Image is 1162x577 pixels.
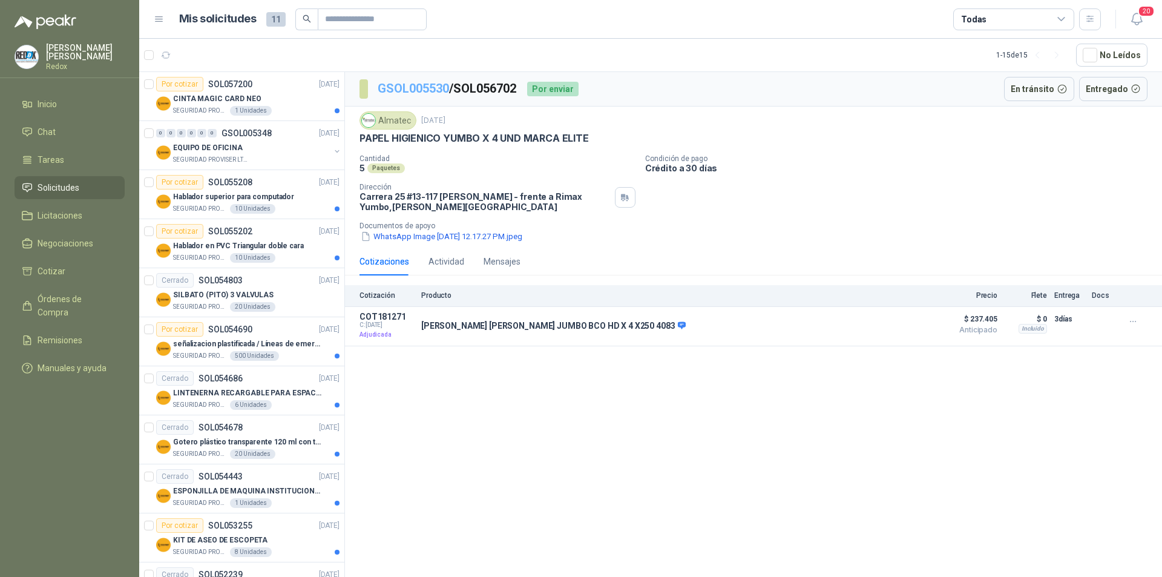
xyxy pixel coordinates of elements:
[1054,312,1085,326] p: 3 días
[156,341,171,356] img: Company Logo
[319,275,340,286] p: [DATE]
[139,170,344,219] a: Por cotizarSOL055208[DATE] Company LogoHablador superior para computadorSEGURIDAD PROVISER LTDA10...
[359,111,416,130] div: Almatec
[173,449,228,459] p: SEGURIDAD PROVISER LTDA
[359,183,610,191] p: Dirección
[173,338,324,350] p: señalizacion plastificada / Líneas de emergencia
[319,128,340,139] p: [DATE]
[208,227,252,236] p: SOL055202
[1076,44,1147,67] button: No Leídos
[46,44,125,61] p: [PERSON_NAME] [PERSON_NAME]
[156,440,171,454] img: Company Logo
[359,329,414,341] p: Adjudicada
[38,237,93,250] span: Negociaciones
[319,520,340,532] p: [DATE]
[156,129,165,137] div: 0
[156,420,194,435] div: Cerrado
[173,289,274,301] p: SILBATO (PITO) 3 VALVULAS
[38,125,56,139] span: Chat
[1079,77,1148,101] button: Entregado
[15,232,125,255] a: Negociaciones
[15,45,38,68] img: Company Logo
[319,422,340,434] p: [DATE]
[15,357,125,380] a: Manuales y ayuda
[139,72,344,121] a: Por cotizarSOL057200[DATE] Company LogoCINTA MAGIC CARD NEOSEGURIDAD PROVISER LTDA1 Unidades
[208,325,252,334] p: SOL054690
[139,415,344,464] a: CerradoSOL054678[DATE] Company LogoGotero plástico transparente 120 ml con tapa de seguridadSEGUR...
[378,81,449,96] a: GSOL005530
[359,230,524,243] button: WhatsApp Image [DATE] 12.17.27 PM.jpeg
[230,351,279,361] div: 500 Unidades
[199,423,243,432] p: SOL054678
[937,291,997,300] p: Precio
[173,191,294,203] p: Hablador superior para computador
[38,181,79,194] span: Solicitudes
[173,204,228,214] p: SEGURIDAD PROVISER LTDA
[15,329,125,352] a: Remisiones
[173,535,268,546] p: KIT DE ASEO DE ESCOPETA
[421,115,445,127] p: [DATE]
[319,324,340,335] p: [DATE]
[38,265,65,278] span: Cotizar
[199,374,243,383] p: SOL054686
[1138,5,1155,17] span: 20
[1054,291,1085,300] p: Entrega
[362,114,375,127] img: Company Logo
[156,292,171,307] img: Company Logo
[139,219,344,268] a: Por cotizarSOL055202[DATE] Company LogoHablador en PVC Triangular doble caraSEGURIDAD PROVISER LT...
[208,80,252,88] p: SOL057200
[421,321,686,332] p: [PERSON_NAME] [PERSON_NAME] JUMBO BCO HD X 4 X250 4083
[173,240,304,252] p: Hablador en PVC Triangular doble cara
[173,253,228,263] p: SEGURIDAD PROVISER LTDA
[230,449,275,459] div: 20 Unidades
[197,129,206,137] div: 0
[156,126,342,165] a: 0 0 0 0 0 0 GSOL005348[DATE] Company LogoEQUIPO DE OFICINASEGURIDAD PROVISER LTDA
[173,106,228,116] p: SEGURIDAD PROVISER LTDA
[319,177,340,188] p: [DATE]
[38,209,82,222] span: Licitaciones
[421,291,930,300] p: Producto
[367,163,405,173] div: Paquetes
[156,538,171,552] img: Company Logo
[15,120,125,143] a: Chat
[38,292,113,319] span: Órdenes de Compra
[156,391,171,405] img: Company Logo
[359,163,365,173] p: 5
[1004,77,1074,101] button: En tránsito
[645,154,1157,163] p: Condición de pago
[173,93,261,105] p: CINTA MAGIC CARD NEO
[173,486,324,497] p: ESPONJILLA DE MAQUINA INSTITUCIONAL-NEGRA X 12 UNIDADES
[15,288,125,324] a: Órdenes de Compra
[173,351,228,361] p: SEGURIDAD PROVISER LTDA
[378,79,517,98] p: / SOL056702
[1019,324,1047,334] div: Incluido
[166,129,176,137] div: 0
[156,224,203,239] div: Por cotizar
[230,204,275,214] div: 10 Unidades
[156,322,203,337] div: Por cotizar
[208,129,217,137] div: 0
[1005,312,1047,326] p: $ 0
[38,334,82,347] span: Remisiones
[173,155,249,165] p: SEGURIDAD PROVISER LTDA
[173,142,243,154] p: EQUIPO DE OFICINA
[937,312,997,326] span: $ 237.405
[319,373,340,384] p: [DATE]
[156,243,171,258] img: Company Logo
[359,291,414,300] p: Cotización
[139,317,344,366] a: Por cotizarSOL054690[DATE] Company Logoseñalizacion plastificada / Líneas de emergenciaSEGURIDAD ...
[359,255,409,268] div: Cotizaciones
[15,93,125,116] a: Inicio
[319,471,340,483] p: [DATE]
[187,129,196,137] div: 0
[15,204,125,227] a: Licitaciones
[428,255,464,268] div: Actividad
[208,521,252,530] p: SOL053255
[319,79,340,90] p: [DATE]
[359,154,635,163] p: Cantidad
[15,15,76,29] img: Logo peakr
[230,253,275,263] div: 10 Unidades
[199,276,243,285] p: SOL054803
[484,255,520,268] div: Mensajes
[177,129,186,137] div: 0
